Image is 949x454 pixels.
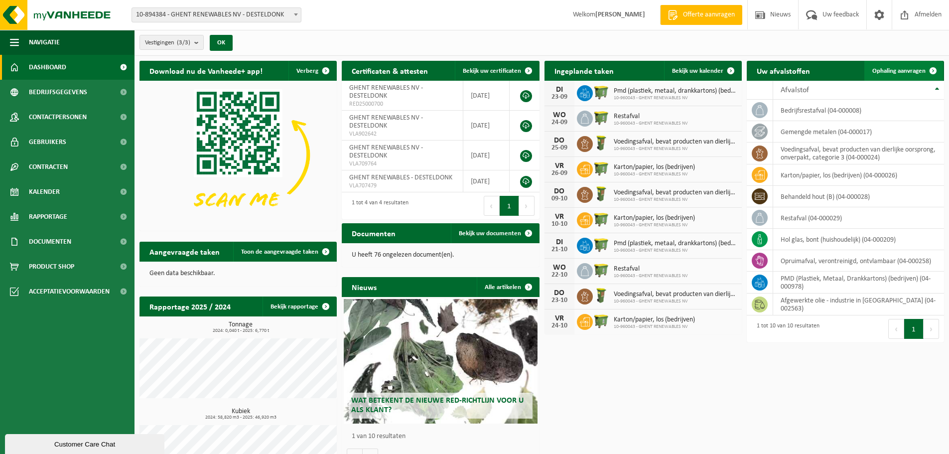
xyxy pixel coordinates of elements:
span: Bekijk uw kalender [672,68,723,74]
h2: Aangevraagde taken [139,242,230,261]
div: 24-10 [549,322,569,329]
strong: [PERSON_NAME] [595,11,645,18]
td: [DATE] [463,81,510,111]
span: 2024: 0,040 t - 2025: 6,770 t [144,328,337,333]
div: VR [549,314,569,322]
span: Restafval [614,113,688,121]
td: PMD (Plastiek, Metaal, Drankkartons) (bedrijven) (04-000978) [773,272,944,294]
h2: Download nu de Vanheede+ app! [139,61,272,80]
img: WB-0060-HPE-GN-51 [593,287,610,304]
div: 25-09 [549,145,569,151]
span: Bekijk uw certificaten [463,68,521,74]
td: [DATE] [463,170,510,192]
td: gemengde metalen (04-000017) [773,121,944,143]
a: Bekijk uw kalender [664,61,741,81]
img: WB-1100-HPE-GN-51 [593,236,610,253]
td: bedrijfsrestafval (04-000008) [773,100,944,121]
span: Contactpersonen [29,105,87,130]
span: 10-960043 - GHENT RENEWABLES NV [614,171,695,177]
p: 1 van 10 resultaten [352,433,534,440]
span: 10-894384 - GHENT RENEWABLES NV - DESTELDONK [132,7,301,22]
button: Previous [484,196,500,216]
span: VLA707479 [349,182,455,190]
span: Rapportage [29,204,67,229]
div: WO [549,264,569,272]
span: 2024: 58,820 m3 - 2025: 46,920 m3 [144,415,337,420]
h2: Rapportage 2025 / 2024 [139,297,241,316]
span: Voedingsafval, bevat producten van dierlijke oorsprong, onverpakt, categorie 3 [614,291,737,299]
img: WB-1100-HPE-GN-50 [593,211,610,228]
span: Acceptatievoorwaarden [29,279,110,304]
span: Karton/papier, los (bedrijven) [614,214,695,222]
span: Karton/papier, los (bedrijven) [614,163,695,171]
div: 26-09 [549,170,569,177]
span: Gebruikers [29,130,66,154]
h2: Certificaten & attesten [342,61,438,80]
div: DO [549,289,569,297]
span: Kalender [29,179,60,204]
div: 24-09 [549,119,569,126]
span: GHENT RENEWABLES NV - DESTELDONK [349,144,423,159]
span: Restafval [614,265,688,273]
h3: Tonnage [144,321,337,333]
span: RED25000700 [349,100,455,108]
a: Wat betekent de nieuwe RED-richtlijn voor u als klant? [344,299,537,424]
count: (3/3) [177,39,190,46]
span: Vestigingen [145,35,190,50]
span: Pmd (plastiek, metaal, drankkartons) (bedrijven) [614,240,737,248]
img: WB-1100-HPE-GN-50 [593,160,610,177]
div: 23-09 [549,94,569,101]
div: 23-10 [549,297,569,304]
img: WB-1100-HPE-GN-50 [593,312,610,329]
td: opruimafval, verontreinigd, ontvlambaar (04-000258) [773,250,944,272]
button: 1 [500,196,519,216]
span: Dashboard [29,55,66,80]
div: DO [549,137,569,145]
img: WB-1100-HPE-GN-51 [593,262,610,279]
td: afgewerkte olie - industrie in [GEOGRAPHIC_DATA] (04-002563) [773,294,944,315]
span: GHENT RENEWABLES NV - DESTELDONK [349,84,423,100]
span: Verberg [296,68,318,74]
span: 10-960043 - GHENT RENEWABLES NV [614,121,688,127]
img: WB-1100-HPE-GN-51 [593,84,610,101]
span: Toon de aangevraagde taken [241,249,318,255]
a: Alle artikelen [477,277,539,297]
a: Ophaling aanvragen [864,61,943,81]
span: 10-894384 - GHENT RENEWABLES NV - DESTELDONK [132,8,301,22]
span: VLA709764 [349,160,455,168]
td: voedingsafval, bevat producten van dierlijke oorsprong, onverpakt, categorie 3 (04-000024) [773,143,944,164]
p: U heeft 76 ongelezen document(en). [352,252,529,259]
h2: Nieuws [342,277,387,297]
span: VLA902642 [349,130,455,138]
span: Product Shop [29,254,74,279]
h2: Ingeplande taken [544,61,624,80]
h3: Kubiek [144,408,337,420]
span: Offerte aanvragen [680,10,737,20]
div: 22-10 [549,272,569,279]
span: 10-960043 - GHENT RENEWABLES NV [614,222,695,228]
span: Afvalstof [781,86,809,94]
iframe: chat widget [5,432,166,454]
span: 10-960043 - GHENT RENEWABLES NV [614,273,688,279]
div: 10-10 [549,221,569,228]
a: Bekijk uw certificaten [455,61,539,81]
span: GHENT RENEWABLES - DESTELDONK [349,174,452,181]
button: Previous [888,319,904,339]
td: behandeld hout (B) (04-000028) [773,186,944,207]
button: OK [210,35,233,51]
a: Toon de aangevraagde taken [233,242,336,262]
span: 10-960043 - GHENT RENEWABLES NV [614,299,737,304]
span: Bedrijfsgegevens [29,80,87,105]
span: 10-960043 - GHENT RENEWABLES NV [614,146,737,152]
h2: Uw afvalstoffen [747,61,820,80]
td: [DATE] [463,141,510,170]
div: VR [549,162,569,170]
button: 1 [904,319,924,339]
div: WO [549,111,569,119]
td: restafval (04-000029) [773,207,944,229]
div: 1 tot 10 van 10 resultaten [752,318,819,340]
h2: Documenten [342,223,406,243]
a: Offerte aanvragen [660,5,742,25]
div: VR [549,213,569,221]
